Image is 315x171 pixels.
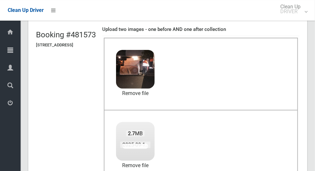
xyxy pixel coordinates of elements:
[126,130,145,137] span: MB
[120,141,234,148] span: 2025-09-1905.28.576516948305339763033.jpg
[8,5,44,15] a: Clean Up Driver
[102,27,300,32] h4: Upload two images - one before AND one after collection
[277,4,307,14] span: Clean Up
[36,31,96,39] h2: Booking #481573
[36,43,96,47] h5: [STREET_ADDRESS]
[128,130,135,137] strong: 2.7
[116,161,155,170] a: Remove file
[116,89,155,98] a: Remove file
[280,9,301,14] small: DRIVER
[8,7,44,13] span: Clean Up Driver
